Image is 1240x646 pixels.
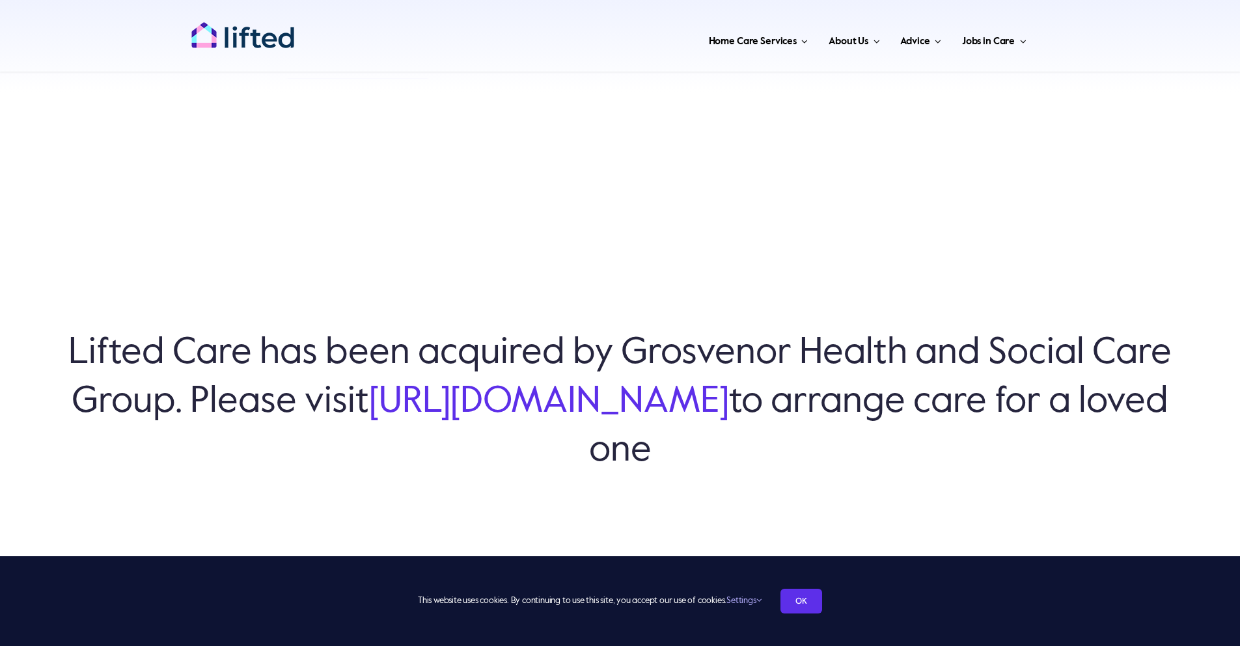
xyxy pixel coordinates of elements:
a: Home Care Services [705,20,812,59]
a: OK [780,589,822,613]
h6: Lifted Care has been acquired by Grosvenor Health and Social Care Group. Please visit to arrange ... [65,329,1175,476]
span: This website uses cookies. By continuing to use this site, you accept our use of cookies. [418,591,761,612]
nav: Main Menu [337,20,1030,59]
span: About Us [829,31,868,52]
a: Jobs in Care [958,20,1030,59]
a: Advice [896,20,944,59]
a: lifted-logo [191,21,295,34]
a: About Us [825,20,883,59]
a: Settings [726,597,761,605]
span: Advice [900,31,930,52]
a: [URL][DOMAIN_NAME] [369,384,729,420]
span: Home Care Services [709,31,797,52]
span: Jobs in Care [962,31,1015,52]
